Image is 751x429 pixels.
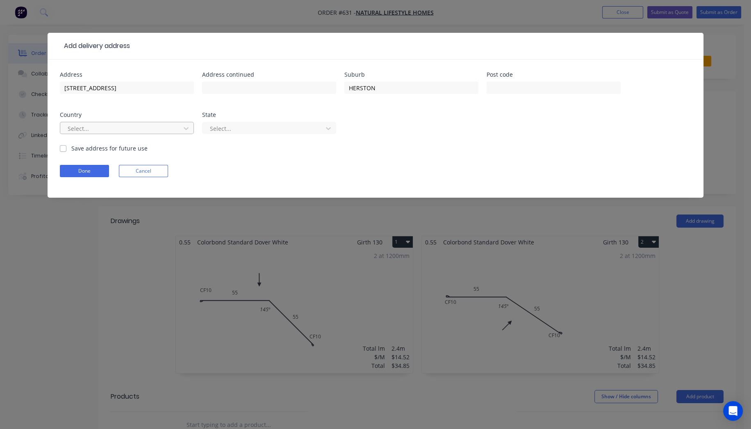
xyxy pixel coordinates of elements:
button: Done [60,165,109,177]
div: Suburb [344,72,478,78]
div: Add delivery address [60,41,130,51]
div: Post code [487,72,621,78]
div: Country [60,112,194,118]
label: Save address for future use [71,144,148,153]
div: State [202,112,336,118]
div: Address [60,72,194,78]
div: Open Intercom Messenger [723,401,743,421]
div: Address continued [202,72,336,78]
button: Cancel [119,165,168,177]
